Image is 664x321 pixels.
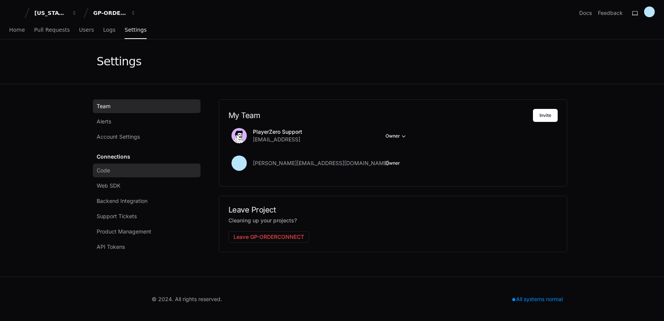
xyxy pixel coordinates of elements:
button: Leave GP-ORDERCONNECT [228,231,309,243]
button: Owner [385,132,408,140]
span: Pull Requests [34,28,70,32]
p: Cleaning up your projects? [228,216,558,225]
a: Support Tickets [93,209,201,223]
span: Team [97,102,110,110]
div: © 2024. All rights reserved. [152,295,222,303]
span: Support Tickets [97,212,137,220]
div: [US_STATE] Pacific [34,9,67,17]
a: Logs [103,21,115,39]
button: GP-ORDERCONNECT [90,6,139,20]
div: GP-ORDERCONNECT [93,9,126,17]
button: Feedback [598,9,623,17]
span: API Tokens [97,243,125,251]
a: Alerts [93,115,201,128]
div: All systems normal [508,294,567,305]
a: Account Settings [93,130,201,144]
span: Home [9,28,25,32]
span: Logs [103,28,115,32]
h2: My Team [228,111,533,120]
a: Code [93,164,201,177]
a: Team [93,99,201,113]
span: Users [79,28,94,32]
a: API Tokens [93,240,201,254]
span: Backend Integration [97,197,147,205]
h2: Leave Project [228,205,558,214]
p: PlayerZero Support [253,128,302,136]
span: Settings [125,28,146,32]
a: Docs [579,9,592,17]
button: Invite [533,109,558,122]
a: Product Management [93,225,201,238]
a: Home [9,21,25,39]
a: Settings [125,21,146,39]
span: Web SDK [97,182,120,190]
button: [US_STATE] Pacific [31,6,80,20]
span: Account Settings [97,133,140,141]
span: Alerts [97,118,111,125]
a: Backend Integration [93,194,201,208]
span: [EMAIL_ADDRESS] [253,136,300,143]
div: Settings [97,55,141,68]
span: Code [97,167,110,174]
a: Web SDK [93,179,201,193]
span: Owner [385,160,400,166]
a: Pull Requests [34,21,70,39]
img: avatar [232,128,247,143]
span: Product Management [97,228,151,235]
span: [PERSON_NAME][EMAIL_ADDRESS][DOMAIN_NAME] [253,159,389,167]
a: Users [79,21,94,39]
